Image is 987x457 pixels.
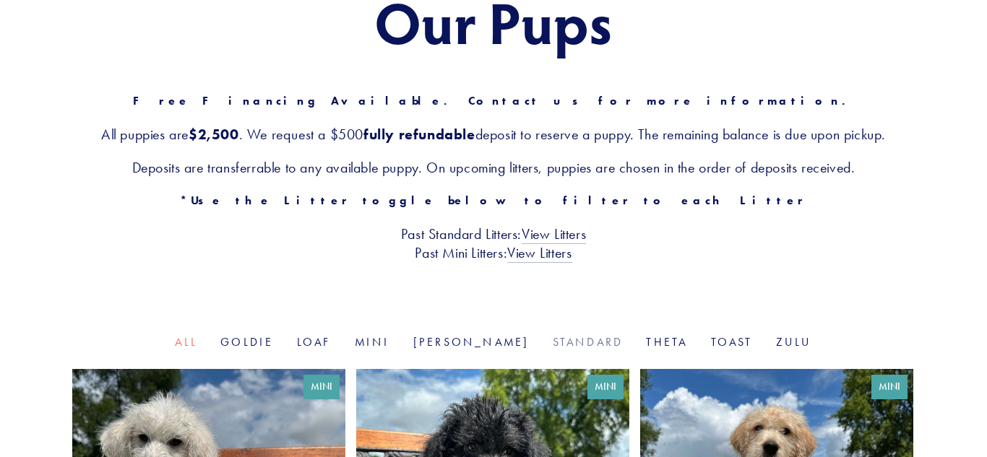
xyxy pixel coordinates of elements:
[72,125,915,144] h3: All puppies are . We request a $500 deposit to reserve a puppy. The remaining balance is due upon...
[711,335,753,349] a: Toast
[220,335,273,349] a: Goldie
[363,126,475,143] strong: fully refundable
[72,225,915,262] h3: Past Standard Litters: Past Mini Litters:
[507,244,572,263] a: View Litters
[413,335,530,349] a: [PERSON_NAME]
[189,126,239,143] strong: $2,500
[175,335,197,349] a: All
[297,335,332,349] a: Loaf
[133,94,855,108] strong: Free Financing Available. Contact us for more information.
[72,158,915,177] h3: Deposits are transferrable to any available puppy. On upcoming litters, puppies are chosen in the...
[522,225,586,244] a: View Litters
[646,335,687,349] a: Theta
[553,335,624,349] a: Standard
[355,335,390,349] a: Mini
[776,335,812,349] a: Zulu
[180,193,806,207] strong: *Use the Litter toggle below to filter to each Litter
